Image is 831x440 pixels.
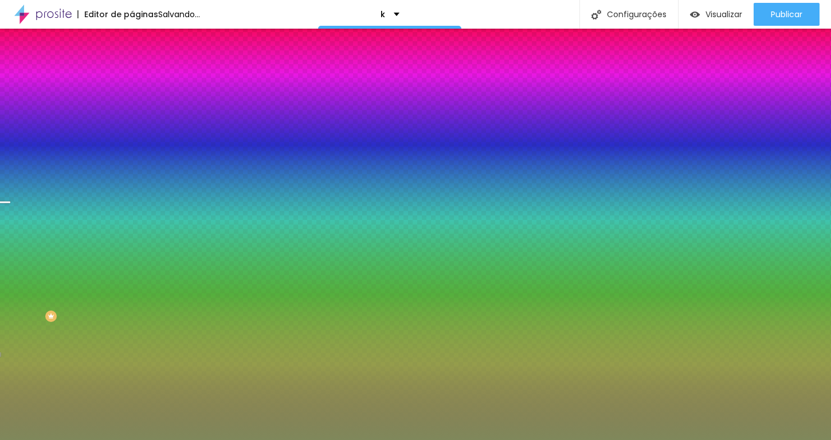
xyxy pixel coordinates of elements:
[705,10,742,19] span: Visualizar
[591,10,601,19] img: Icone
[77,10,158,18] div: Editor de páginas
[679,3,754,26] button: Visualizar
[158,10,200,18] div: Salvando...
[690,10,700,19] img: view-1.svg
[754,3,820,26] button: Publicar
[771,10,802,19] span: Publicar
[381,10,385,18] p: k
